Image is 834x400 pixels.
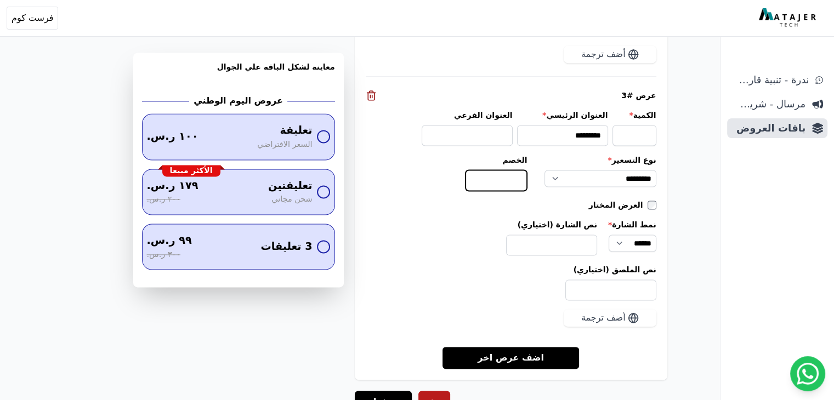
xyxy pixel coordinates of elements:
[731,121,805,136] span: باقات العروض
[564,45,656,63] button: أضف ترجمة
[442,346,579,369] a: اضف عرض اخر
[147,178,198,194] span: ١٧٩ ر.س.
[147,129,198,145] span: ١٠٠ ر.س.
[589,199,648,210] label: العرض المختار
[257,139,312,151] span: السعر الافتراضي
[759,8,819,28] img: MatajerTech Logo
[466,155,527,165] label: الخصم
[612,110,656,121] label: الكمية
[7,7,58,30] button: فرست كوم
[12,12,53,25] span: فرست كوم
[162,165,220,177] div: الأكثر مبيعا
[517,110,608,121] label: العنوان الرئيسي
[147,233,192,249] span: ٩٩ ر.س.
[271,193,312,205] span: شحن مجاني
[731,96,805,112] span: مرسال - شريط دعاية
[581,48,626,61] span: أضف ترجمة
[422,110,513,121] label: العنوان الفرعي
[731,72,809,88] span: ندرة - تنبية قارب علي النفاذ
[608,219,656,230] label: نمط الشارة
[147,249,180,261] span: ٣٠٠ ر.س.
[564,309,656,327] button: أضف ترجمة
[544,155,656,165] label: نوع التسعير
[147,193,180,205] span: ٢٠٠ ر.س.
[142,61,335,85] h3: معاينة لشكل الباقه علي الجوال
[280,123,312,139] span: تعليقة
[581,311,626,324] span: أضف ترجمة
[268,178,312,194] span: تعليقتين
[260,239,312,255] span: 3 تعليقات
[506,219,597,230] label: نص الشارة (اختياري)
[366,90,656,101] div: عرض #3
[366,264,656,275] label: نص الملصق (اختياري)
[194,94,283,107] h2: عروض اليوم الوطني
